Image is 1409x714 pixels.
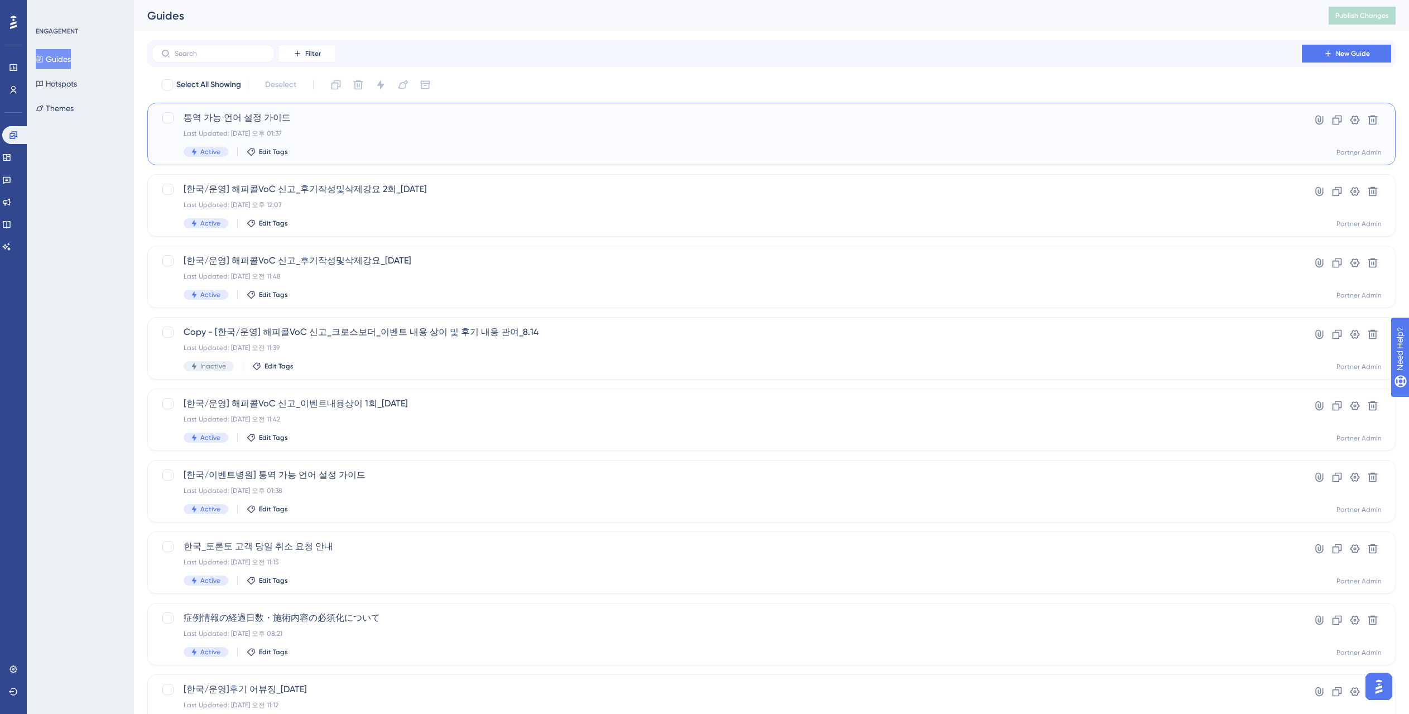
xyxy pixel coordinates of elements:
span: Edit Tags [259,290,288,299]
button: Themes [36,98,74,118]
button: Publish Changes [1329,7,1396,25]
span: [한국/운영]후기 어뷰징_[DATE] [184,683,1270,696]
button: Filter [279,45,335,63]
div: Last Updated: [DATE] 오후 08:21 [184,629,1270,638]
button: Guides [36,49,71,69]
span: [한국/이벤트병원] 통역 가능 언어 설정 가이드 [184,468,1270,482]
button: Edit Tags [247,505,288,514]
span: New Guide [1336,49,1370,58]
span: Edit Tags [259,505,288,514]
span: Edit Tags [259,576,288,585]
div: Partner Admin [1336,362,1382,371]
div: Last Updated: [DATE] 오후 12:07 [184,200,1270,209]
button: New Guide [1302,45,1391,63]
span: Active [200,433,220,442]
button: Edit Tags [247,433,288,442]
button: Edit Tags [247,576,288,585]
span: Active [200,290,220,299]
input: Search [175,50,265,57]
button: Edit Tags [247,290,288,299]
button: Deselect [255,75,306,95]
span: [한국/운영] 해피콜VoC 신고_후기작성및삭제강요 2회_[DATE] [184,183,1270,196]
span: Filter [305,49,321,58]
span: Edit Tags [259,147,288,156]
iframe: UserGuiding AI Assistant Launcher [1362,670,1396,703]
span: Active [200,219,220,228]
div: Partner Admin [1336,648,1382,657]
span: [한국/운영] 해피콜VoC 신고_이벤트내용상이 1회_[DATE] [184,397,1270,410]
span: Deselect [265,78,296,92]
span: Inactive [200,362,226,371]
div: Last Updated: [DATE] 오전 11:48 [184,272,1270,281]
button: Edit Tags [252,362,294,371]
span: Publish Changes [1335,11,1389,20]
div: Last Updated: [DATE] 오후 01:38 [184,486,1270,495]
div: ENGAGEMENT [36,27,78,36]
span: Copy - [한국/운영] 해피콜VoC 신고_크로스보더_이벤트 내용 상이 및 후기 내용 관여_8.14 [184,325,1270,339]
button: Edit Tags [247,147,288,156]
span: Edit Tags [259,219,288,228]
div: Partner Admin [1336,219,1382,228]
div: Guides [147,8,1301,23]
div: Last Updated: [DATE] 오전 11:15 [184,558,1270,567]
span: Edit Tags [259,433,288,442]
div: Last Updated: [DATE] 오후 01:37 [184,129,1270,138]
span: Select All Showing [176,78,241,92]
div: Partner Admin [1336,577,1382,586]
span: Edit Tags [265,362,294,371]
span: Active [200,505,220,514]
span: Active [200,648,220,657]
div: Partner Admin [1336,434,1382,443]
button: Edit Tags [247,648,288,657]
div: Partner Admin [1336,291,1382,300]
button: Hotspots [36,74,77,94]
span: Need Help? [26,3,70,16]
div: Last Updated: [DATE] 오전 11:39 [184,343,1270,352]
div: Last Updated: [DATE] 오전 11:42 [184,415,1270,424]
span: Active [200,147,220,156]
span: [한국/운영] 해피콜VoC 신고_후기작성및삭제강요_[DATE] [184,254,1270,267]
span: Active [200,576,220,585]
div: Partner Admin [1336,148,1382,157]
span: Edit Tags [259,648,288,657]
div: Partner Admin [1336,505,1382,514]
button: Edit Tags [247,219,288,228]
span: 한국_토론토 고객 당일 취소 요청 안내 [184,540,1270,553]
span: 症例情報の経過日数・施術内容の必須化について [184,611,1270,625]
div: Last Updated: [DATE] 오전 11:12 [184,701,1270,710]
span: 통역 가능 언어 설정 가이드 [184,111,1270,124]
